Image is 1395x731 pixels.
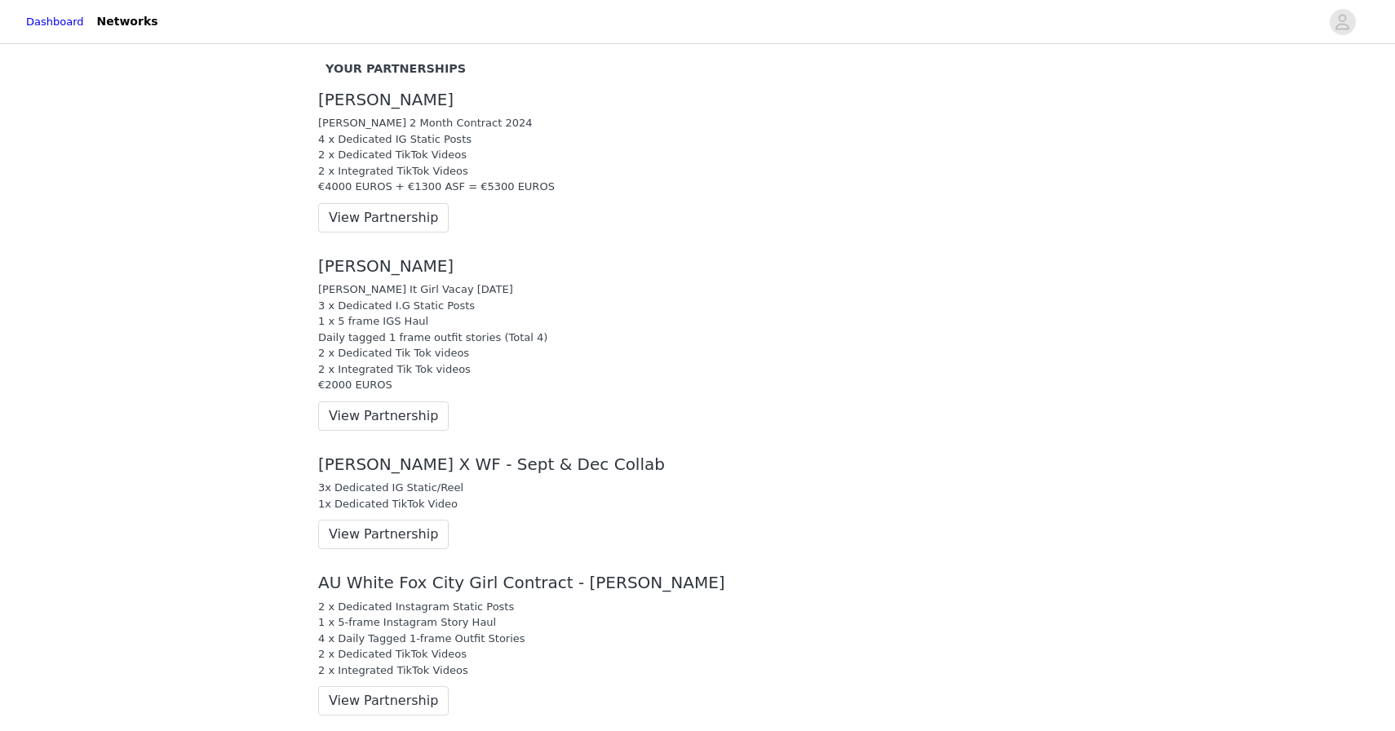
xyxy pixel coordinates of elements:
[325,60,1069,78] div: Your Partnerships
[1335,9,1350,35] div: avatar
[318,91,1077,109] div: [PERSON_NAME]
[318,480,1077,512] div: 3x Dedicated IG Static/Reel 1x Dedicated TikTok Video
[318,574,1077,592] div: AU White Fox City Girl Contract - [PERSON_NAME]
[318,599,1077,679] div: 2 x Dedicated Instagram Static Posts 1 x 5-frame Instagram Story Haul 4 x Daily Tagged 1-frame Ou...
[318,115,1077,195] div: [PERSON_NAME] 2 Month Contract 2024 4 x Dedicated IG Static Posts 2 x Dedicated TikTok Videos 2 x...
[318,520,449,549] button: View Partnership
[318,401,449,431] button: View Partnership
[87,3,168,40] a: Networks
[318,257,1077,276] div: [PERSON_NAME]
[26,14,84,30] a: Dashboard
[318,686,449,715] button: View Partnership
[318,281,1077,393] div: [PERSON_NAME] It Girl Vacay [DATE] 3 x Dedicated I.G Static Posts 1 x 5 frame IGS Haul Daily tagg...
[318,455,1077,474] div: [PERSON_NAME] X WF - Sept & Dec Collab
[318,203,449,233] button: View Partnership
